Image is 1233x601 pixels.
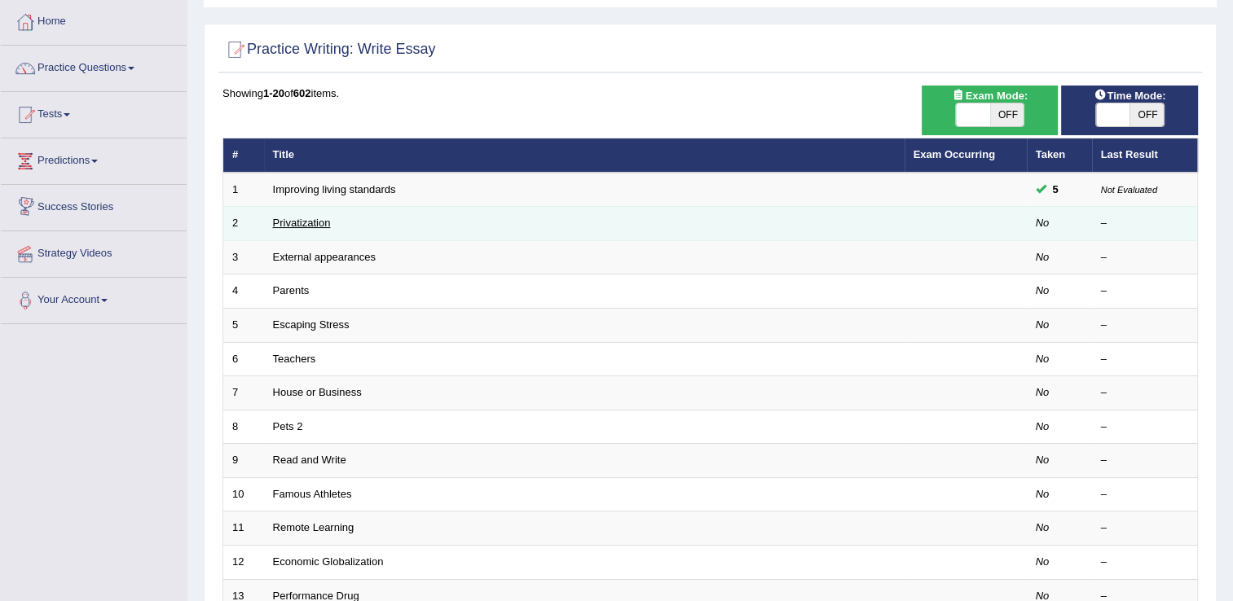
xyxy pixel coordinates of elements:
a: Success Stories [1,185,187,226]
td: 5 [223,309,264,343]
em: No [1036,251,1050,263]
td: 12 [223,545,264,579]
div: – [1101,487,1189,502]
em: No [1036,284,1050,296]
a: Tests [1,92,187,133]
div: – [1101,318,1189,333]
th: Title [264,138,905,173]
div: – [1101,250,1189,265]
a: Privatization [273,217,331,229]
em: No [1036,217,1050,229]
a: Your Account [1,278,187,318]
div: – [1101,216,1189,231]
th: Last Result [1092,138,1198,173]
a: Predictions [1,138,187,179]
em: No [1036,555,1050,568]
a: Famous Athletes [273,488,352,500]
a: Improving living standards [273,183,396,195]
em: No [1036,488,1050,500]
small: Not Evaluated [1101,185,1157,195]
th: Taken [1027,138,1092,173]
h2: Practice Writing: Write Essay [222,37,435,62]
em: No [1036,454,1050,466]
a: External appearances [273,251,376,263]
a: House or Business [273,386,362,398]
a: Parents [273,284,310,296]
td: 11 [223,511,264,546]
a: Remote Learning [273,521,354,533]
em: No [1036,386,1050,398]
em: No [1036,521,1050,533]
span: OFF [1130,103,1164,126]
td: 8 [223,410,264,444]
td: 4 [223,274,264,309]
span: Time Mode: [1087,87,1172,104]
td: 2 [223,207,264,241]
td: 10 [223,477,264,511]
td: 3 [223,240,264,274]
em: No [1036,318,1050,331]
b: 1-20 [263,87,284,99]
a: Read and Write [273,454,346,466]
div: Showing of items. [222,86,1198,101]
a: Escaping Stress [273,318,350,331]
div: Show exams occurring in exams [922,86,1059,135]
td: 7 [223,376,264,410]
span: Exam Mode: [945,87,1033,104]
td: 1 [223,173,264,207]
span: OFF [990,103,1024,126]
a: Economic Globalization [273,555,384,568]
a: Pets 2 [273,420,303,432]
div: – [1101,283,1189,299]
div: – [1101,520,1189,536]
div: – [1101,385,1189,401]
a: Strategy Videos [1,231,187,272]
span: You can still take this question [1046,181,1065,198]
a: Practice Questions [1,46,187,86]
div: – [1101,419,1189,435]
a: Teachers [273,353,316,365]
em: No [1036,420,1050,432]
div: – [1101,453,1189,468]
b: 602 [293,87,311,99]
em: No [1036,353,1050,365]
a: Exam Occurring [914,148,995,160]
td: 9 [223,444,264,478]
th: # [223,138,264,173]
div: – [1101,555,1189,570]
td: 6 [223,342,264,376]
div: – [1101,352,1189,367]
